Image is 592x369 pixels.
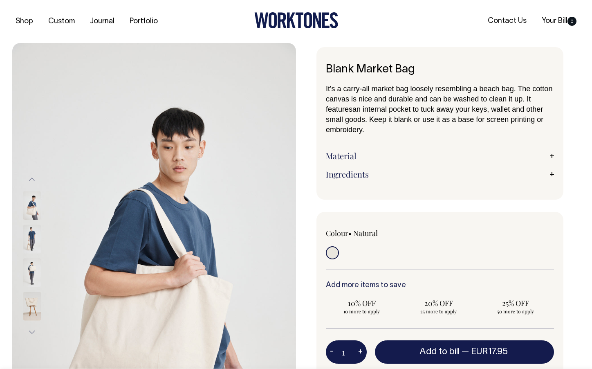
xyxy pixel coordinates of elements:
[403,296,475,317] input: 20% OFF 25 more to apply
[471,348,508,356] span: EUR17.95
[87,15,118,28] a: Journal
[326,105,543,134] span: an internal pocket to tuck away your keys, wallet and other small goods. Keep it blank or use it ...
[326,63,554,76] h1: Blank Market Bag
[326,281,554,290] h6: Add more items to save
[330,308,394,315] span: 10 more to apply
[484,298,547,308] span: 25% OFF
[26,171,38,189] button: Previous
[126,15,161,28] a: Portfolio
[326,169,554,179] a: Ingredients
[348,228,352,238] span: •
[480,296,552,317] input: 25% OFF 50 more to apply
[354,344,367,360] button: +
[462,348,510,356] span: —
[326,344,337,360] button: -
[419,348,460,356] span: Add to bill
[26,323,38,341] button: Next
[375,340,554,363] button: Add to bill —EUR17.95
[326,85,552,103] span: It's a carry-all market bag loosely resembling a beach bag. The cotton canvas is nice and durable...
[407,298,471,308] span: 20% OFF
[23,258,41,287] img: natural
[567,17,576,26] span: 0
[484,14,530,28] a: Contact Us
[45,15,78,28] a: Custom
[353,228,378,238] label: Natural
[326,151,554,161] a: Material
[326,95,531,113] span: t features
[326,296,398,317] input: 10% OFF 10 more to apply
[330,298,394,308] span: 10% OFF
[326,228,417,238] div: Colour
[538,14,580,28] a: Your Bill0
[484,308,547,315] span: 50 more to apply
[23,191,41,220] img: natural
[407,308,471,315] span: 25 more to apply
[23,292,41,320] img: natural
[23,225,41,253] img: natural
[12,15,36,28] a: Shop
